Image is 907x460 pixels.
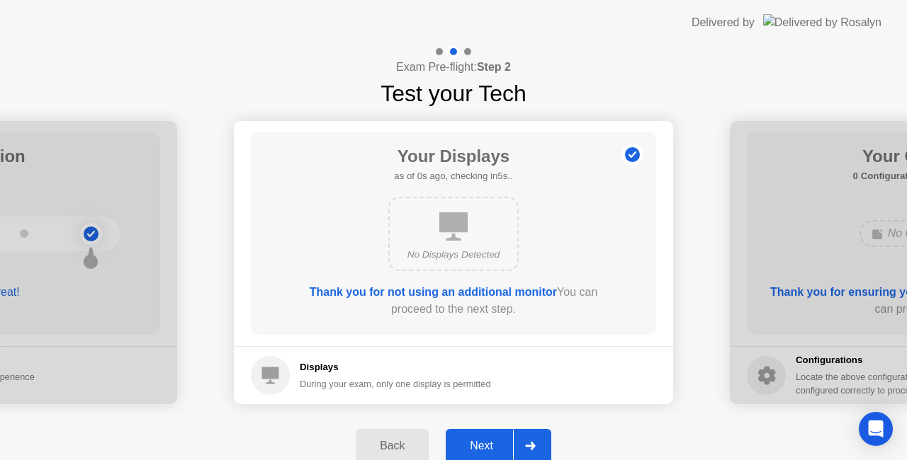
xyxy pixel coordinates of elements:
h1: Your Displays [394,144,512,169]
div: During your exam, only one display is permitted [300,377,491,391]
div: You can proceed to the next step. [291,284,616,318]
div: No Displays Detected [401,248,506,262]
h5: Displays [300,360,491,374]
b: Step 2 [477,61,511,73]
div: Next [450,439,513,452]
div: Back [360,439,424,452]
h1: Test your Tech [381,76,526,110]
div: Delivered by [692,14,755,31]
img: Delivered by Rosalyn [763,14,881,30]
h5: as of 0s ago, checking in5s.. [394,169,512,183]
h4: Exam Pre-flight: [396,59,511,76]
div: Open Intercom Messenger [859,412,893,446]
b: Thank you for not using an additional monitor [310,286,557,298]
